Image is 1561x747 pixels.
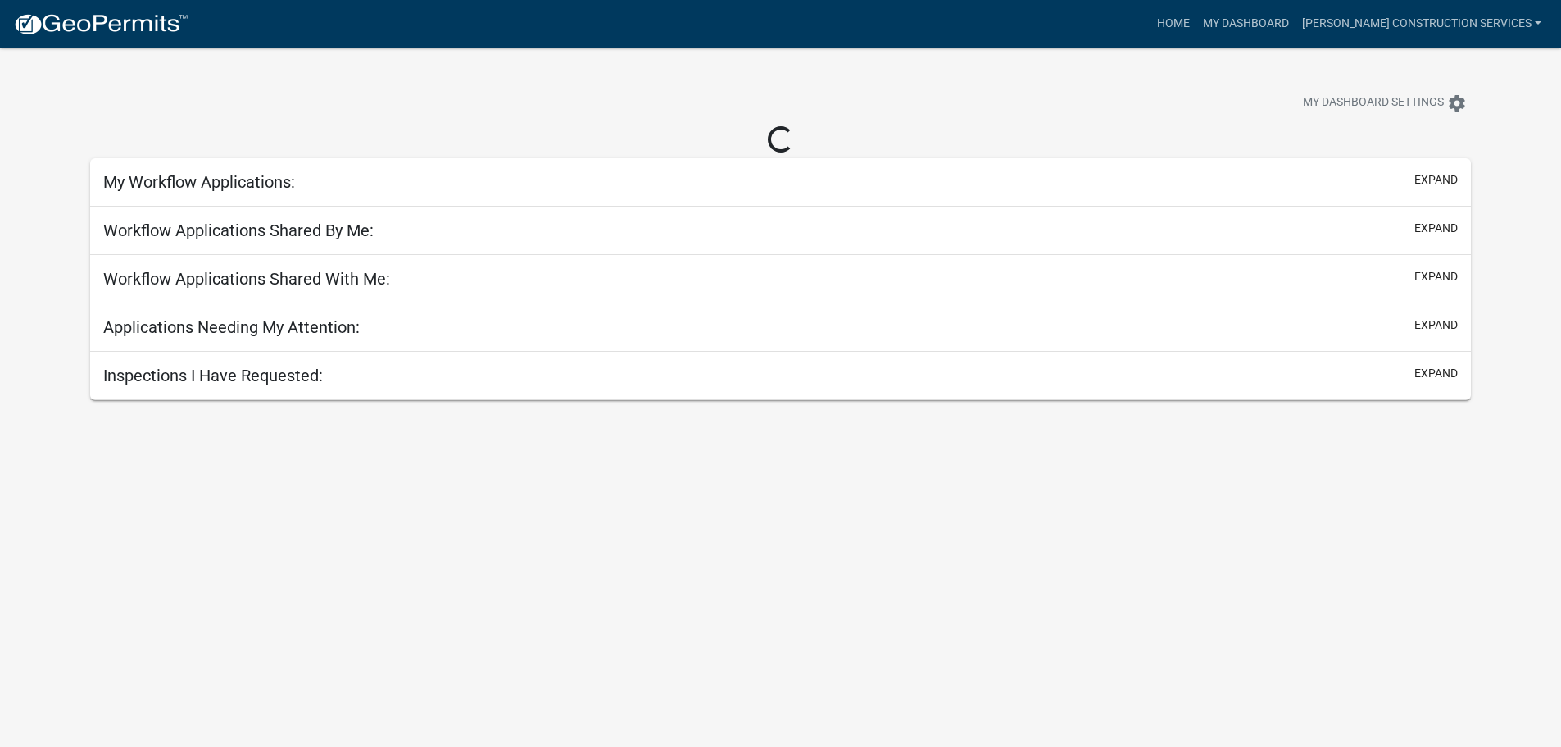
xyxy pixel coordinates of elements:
[1414,171,1458,189] button: expand
[1290,87,1480,119] button: My Dashboard Settingssettings
[103,366,323,385] h5: Inspections I Have Requested:
[1150,8,1196,39] a: Home
[1414,317,1458,334] button: expand
[1303,93,1444,113] span: My Dashboard Settings
[103,221,374,240] h5: Workflow Applications Shared By Me:
[1296,8,1548,39] a: [PERSON_NAME] Construction Services
[1414,365,1458,382] button: expand
[103,172,295,192] h5: My Workflow Applications:
[1414,220,1458,237] button: expand
[103,269,390,289] h5: Workflow Applications Shared With Me:
[1196,8,1296,39] a: My Dashboard
[1414,268,1458,285] button: expand
[103,317,360,337] h5: Applications Needing My Attention:
[1447,93,1467,113] i: settings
